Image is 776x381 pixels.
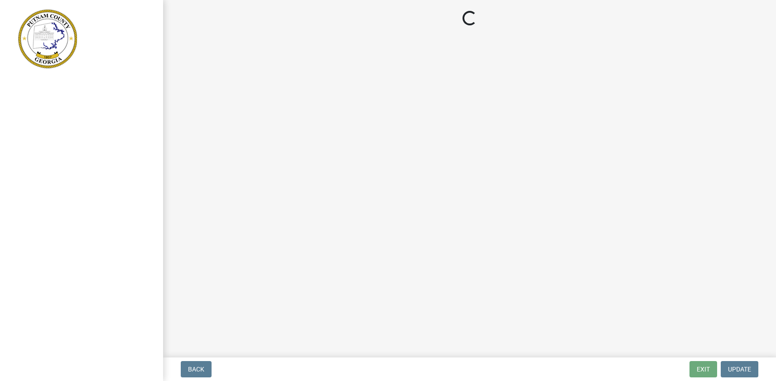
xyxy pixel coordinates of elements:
button: Back [181,361,212,377]
button: Exit [689,361,717,377]
span: Update [728,366,751,373]
button: Update [721,361,758,377]
img: Putnam County, Georgia [18,10,77,68]
span: Back [188,366,204,373]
